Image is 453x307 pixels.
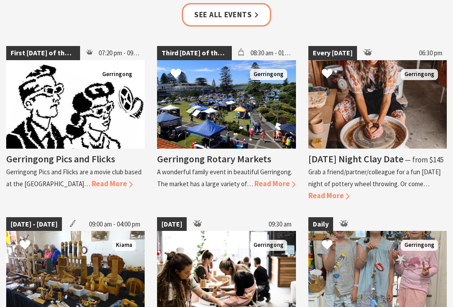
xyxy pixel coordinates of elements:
span: Third [DATE] of the Month [157,46,231,60]
button: Click to Favourite Beachy Hanging Decoration Workshop [313,230,342,261]
span: 09:00 am - 04:00 pm [84,217,145,231]
p: A wonderful family event in beautiful Gerringong. The market has a large variety of… [157,168,292,188]
span: Every [DATE] [308,46,357,60]
p: Grab a friend/partner/colleague for a fun [DATE] night of pottery wheel throwing. Or come… [308,168,441,188]
span: [DATE] - [DATE] [6,217,62,231]
h4: Gerringong Rotary Markets [157,153,271,165]
span: Read More [92,179,133,188]
a: See all Events [182,3,271,27]
button: Click to Favourite Gerringong Rotary Markets [161,59,190,89]
a: Third [DATE] of the Month 08:30 am - 01:30 pm Christmas Market and Street Parade Gerringong Gerri... [157,46,296,202]
h4: [DATE] Night Clay Date [308,153,403,165]
span: 07:20 pm - 09:30 pm [94,46,145,60]
span: First [DATE] of the month [6,46,80,60]
p: Gerringong Pics and Flicks are a movie club based at the [GEOGRAPHIC_DATA]… [6,168,142,188]
span: Gerringong [250,69,287,80]
button: Click to Favourite Friday Night Clay Date [313,59,342,89]
span: Gerringong [401,69,438,80]
span: Gerringong [250,240,287,251]
button: Click to Favourite Gerringong Pics and Flicks [11,59,39,89]
span: Gerringong [99,69,136,80]
span: Kiama [112,240,136,251]
span: 09:30 am [264,217,296,231]
h4: Gerringong Pics and Flicks [6,153,115,165]
button: Click to Favourite Kiama Woodcraft Group – Exhibition and Sales [11,230,39,261]
span: ⁠— from $145 [405,155,444,165]
img: Photo shows female sitting at pottery wheel with hands on a ball of clay [308,60,447,149]
span: Read More [254,179,296,188]
button: Click to Favourite Pottery Wheelthrowing Experience [161,230,190,261]
span: 08:30 am - 01:30 pm [246,46,296,60]
span: Gerringong [401,240,438,251]
span: Read More [308,191,349,200]
span: 06:30 pm [415,46,447,60]
img: Christmas Market and Street Parade [157,60,296,149]
a: First [DATE] of the month 07:20 pm - 09:30 pm Gerringong Gerringong Pics and Flicks Gerringong Pi... [6,46,145,202]
span: [DATE] [157,217,187,231]
a: Every [DATE] 06:30 pm Photo shows female sitting at pottery wheel with hands on a ball of clay Ge... [308,46,447,202]
span: Daily [308,217,333,231]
